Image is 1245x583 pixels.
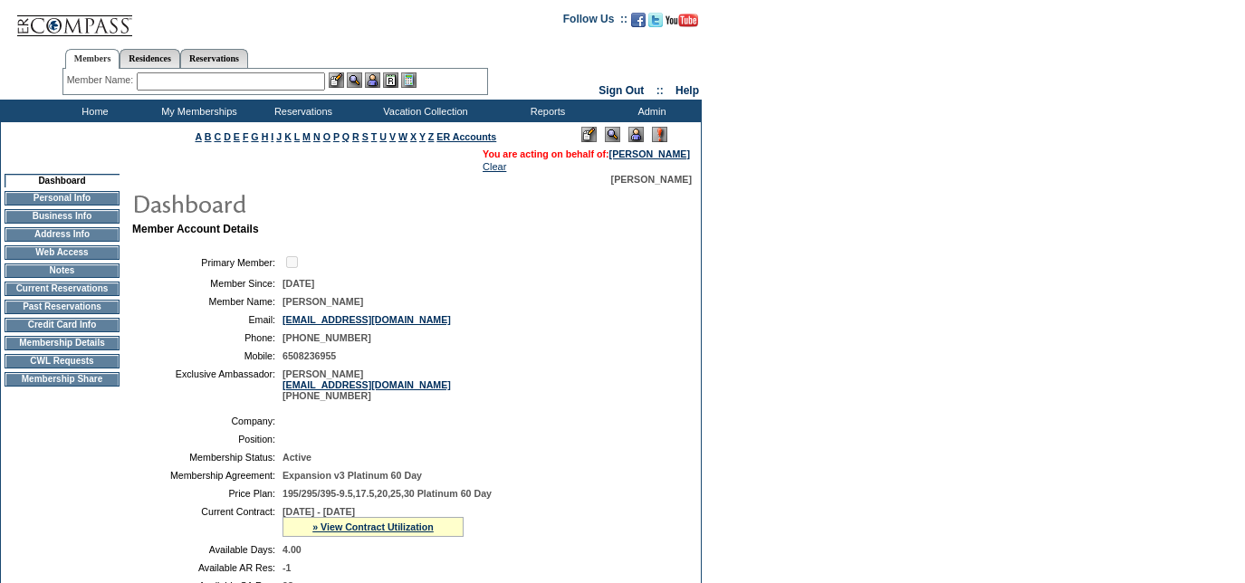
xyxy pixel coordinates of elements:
[139,506,275,537] td: Current Contract:
[249,100,353,122] td: Reservations
[666,14,698,27] img: Subscribe to our YouTube Channel
[283,314,451,325] a: [EMAIL_ADDRESS][DOMAIN_NAME]
[139,434,275,444] td: Position:
[605,127,620,142] img: View Mode
[323,131,330,142] a: O
[379,131,387,142] a: U
[611,174,692,185] span: [PERSON_NAME]
[294,131,300,142] a: L
[5,174,120,187] td: Dashboard
[313,131,321,142] a: N
[483,148,690,159] span: You are acting on behalf of:
[353,100,493,122] td: Vacation Collection
[283,452,311,463] span: Active
[362,131,369,142] a: S
[205,131,212,142] a: B
[283,278,314,289] span: [DATE]
[5,209,120,224] td: Business Info
[666,18,698,29] a: Subscribe to our YouTube Channel
[352,131,359,142] a: R
[139,253,275,271] td: Primary Member:
[675,84,699,97] a: Help
[365,72,380,88] img: Impersonate
[5,245,120,260] td: Web Access
[631,18,646,29] a: Become our fan on Facebook
[648,18,663,29] a: Follow us on Twitter
[139,314,275,325] td: Email:
[251,131,258,142] a: G
[302,131,311,142] a: M
[139,278,275,289] td: Member Since:
[139,296,275,307] td: Member Name:
[196,131,202,142] a: A
[656,84,664,97] span: ::
[333,131,340,142] a: P
[5,282,120,296] td: Current Reservations
[139,350,275,361] td: Mobile:
[401,72,417,88] img: b_calculator.gif
[5,372,120,387] td: Membership Share
[283,562,291,573] span: -1
[243,131,249,142] a: F
[234,131,240,142] a: E
[347,72,362,88] img: View
[581,127,597,142] img: Edit Mode
[283,470,422,481] span: Expansion v3 Platinum 60 Day
[419,131,426,142] a: Y
[428,131,435,142] a: Z
[139,368,275,401] td: Exclusive Ambassador:
[5,300,120,314] td: Past Reservations
[67,72,137,88] div: Member Name:
[493,100,598,122] td: Reports
[648,13,663,27] img: Follow us on Twitter
[271,131,273,142] a: I
[389,131,396,142] a: V
[262,131,269,142] a: H
[5,318,120,332] td: Credit Card Info
[180,49,248,68] a: Reservations
[283,350,336,361] span: 6508236955
[383,72,398,88] img: Reservations
[5,354,120,368] td: CWL Requests
[398,131,407,142] a: W
[5,263,120,278] td: Notes
[609,148,690,159] a: [PERSON_NAME]
[410,131,417,142] a: X
[132,223,259,235] b: Member Account Details
[283,379,451,390] a: [EMAIL_ADDRESS][DOMAIN_NAME]
[131,185,493,221] img: pgTtlDashboard.gif
[631,13,646,27] img: Become our fan on Facebook
[139,544,275,555] td: Available Days:
[139,332,275,343] td: Phone:
[283,488,492,499] span: 195/295/395-9.5,17.5,20,25,30 Platinum 60 Day
[139,488,275,499] td: Price Plan:
[139,562,275,573] td: Available AR Res:
[283,506,355,517] span: [DATE] - [DATE]
[283,332,371,343] span: [PHONE_NUMBER]
[5,336,120,350] td: Membership Details
[436,131,496,142] a: ER Accounts
[342,131,350,142] a: Q
[214,131,221,142] a: C
[598,100,702,122] td: Admin
[371,131,378,142] a: T
[628,127,644,142] img: Impersonate
[145,100,249,122] td: My Memberships
[312,521,434,532] a: » View Contract Utilization
[283,544,302,555] span: 4.00
[284,131,292,142] a: K
[283,368,451,401] span: [PERSON_NAME] [PHONE_NUMBER]
[652,127,667,142] img: Log Concern/Member Elevation
[276,131,282,142] a: J
[120,49,180,68] a: Residences
[41,100,145,122] td: Home
[599,84,644,97] a: Sign Out
[139,416,275,426] td: Company:
[283,296,363,307] span: [PERSON_NAME]
[483,161,506,172] a: Clear
[563,11,627,33] td: Follow Us ::
[329,72,344,88] img: b_edit.gif
[5,227,120,242] td: Address Info
[65,49,120,69] a: Members
[5,191,120,205] td: Personal Info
